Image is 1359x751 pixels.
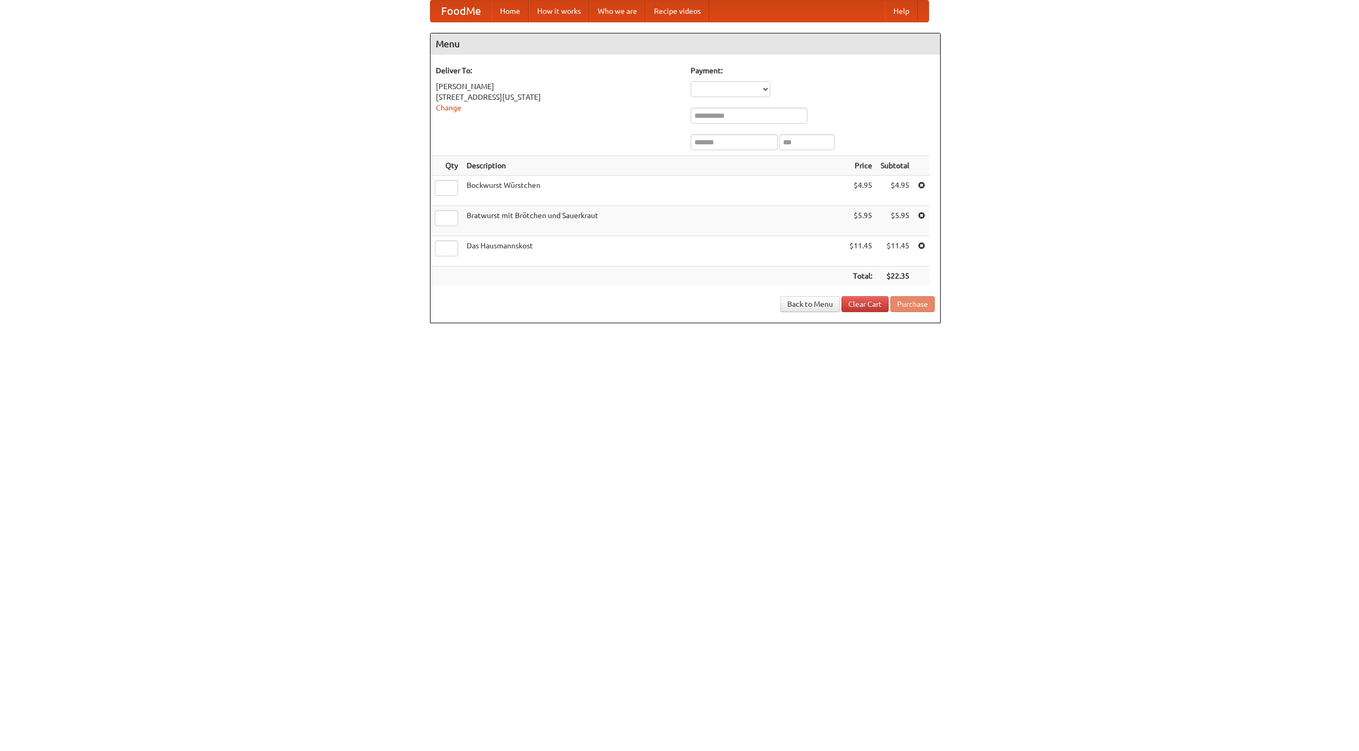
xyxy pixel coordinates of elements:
[845,176,876,206] td: $4.95
[876,176,914,206] td: $4.95
[589,1,646,22] a: Who we are
[841,296,889,312] a: Clear Cart
[462,236,845,266] td: Das Hausmannskost
[876,206,914,236] td: $5.95
[845,236,876,266] td: $11.45
[780,296,840,312] a: Back to Menu
[845,156,876,176] th: Price
[646,1,709,22] a: Recipe videos
[436,65,680,76] h5: Deliver To:
[462,176,845,206] td: Bockwurst Würstchen
[431,1,492,22] a: FoodMe
[876,236,914,266] td: $11.45
[529,1,589,22] a: How it works
[436,103,461,112] a: Change
[845,206,876,236] td: $5.95
[436,92,680,102] div: [STREET_ADDRESS][US_STATE]
[845,266,876,286] th: Total:
[462,156,845,176] th: Description
[431,33,940,55] h4: Menu
[885,1,918,22] a: Help
[436,81,680,92] div: [PERSON_NAME]
[492,1,529,22] a: Home
[876,156,914,176] th: Subtotal
[691,65,935,76] h5: Payment:
[462,206,845,236] td: Bratwurst mit Brötchen und Sauerkraut
[431,156,462,176] th: Qty
[890,296,935,312] button: Purchase
[876,266,914,286] th: $22.35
